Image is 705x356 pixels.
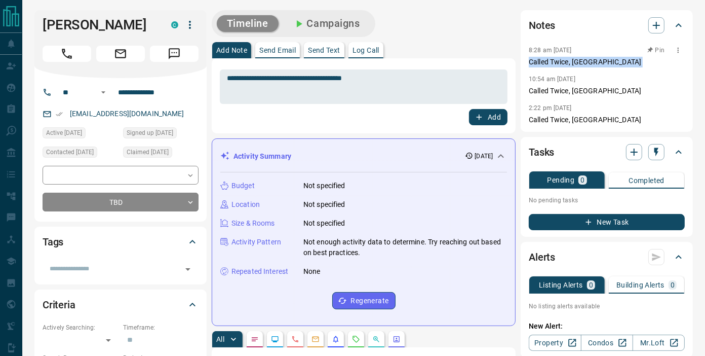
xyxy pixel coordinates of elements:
svg: Listing Alerts [332,335,340,343]
a: Condos [581,335,633,351]
p: 0 [580,176,584,184]
h2: Tags [43,234,63,250]
h2: Notes [529,17,555,33]
button: Add [469,109,507,125]
a: Property [529,335,581,351]
svg: Email Verified [56,111,63,118]
p: Log Call [352,47,379,54]
div: Tasks [529,140,685,164]
p: Send Email [259,47,296,54]
p: Size & Rooms [231,218,275,229]
p: Repeated Interest [231,266,288,277]
p: Not enough activity data to determine. Try reaching out based on best practices. [303,237,507,258]
p: 10:54 am [DATE] [529,76,575,83]
p: Building Alerts [616,281,664,289]
p: Location [231,199,260,210]
p: Not specified [303,199,345,210]
h2: Criteria [43,297,75,313]
p: Send Text [308,47,340,54]
svg: Requests [352,335,360,343]
svg: Agent Actions [393,335,401,343]
button: Regenerate [332,292,396,309]
button: Timeline [217,15,279,32]
p: Not specified [303,218,345,229]
p: Budget [231,181,255,191]
h2: Tasks [529,144,554,160]
p: Activity Pattern [231,237,281,247]
p: Activity Summary [233,151,291,162]
p: Add Note [216,47,247,54]
div: Mon Sep 08 2025 [123,147,199,161]
span: Signed up [DATE] [127,128,173,138]
p: Listing Alerts [539,281,583,289]
p: None [303,266,321,277]
p: 8:28 am [DATE] [529,47,572,54]
div: Criteria [43,293,199,317]
button: New Task [529,214,685,230]
span: Call [43,46,91,62]
p: Called Twice, [GEOGRAPHIC_DATA] [529,115,685,125]
p: New Alert: [529,321,685,332]
div: TBD [43,193,199,211]
button: Open [181,262,195,276]
span: Contacted [DATE] [46,147,94,157]
p: 0 [671,281,675,289]
p: Actively Searching: [43,323,118,332]
span: Message [150,46,199,62]
span: Email [96,46,145,62]
p: Not specified [303,181,345,191]
a: [EMAIL_ADDRESS][DOMAIN_NAME] [70,110,184,118]
button: Open [97,86,109,98]
h1: [PERSON_NAME] [43,17,156,33]
p: 0 [589,281,593,289]
p: Called Twice, [GEOGRAPHIC_DATA] [529,86,685,96]
div: Mon Sep 08 2025 [43,127,118,141]
button: Pin [641,46,671,55]
p: Pending [547,176,575,184]
a: Mr.Loft [633,335,685,351]
p: Timeframe: [123,323,199,332]
div: Mon Sep 08 2025 [123,127,199,141]
h2: Alerts [529,249,555,265]
p: 2:22 pm [DATE] [529,104,572,112]
p: No pending tasks [529,193,685,208]
svg: Opportunities [372,335,380,343]
div: Tags [43,230,199,254]
span: Active [DATE] [46,128,82,138]
p: All [216,336,224,343]
div: Mon Sep 08 2025 [43,147,118,161]
p: No listing alerts available [529,302,685,311]
button: Campaigns [283,15,370,32]
svg: Emails [311,335,320,343]
p: Completed [629,177,664,184]
div: condos.ca [171,21,178,28]
svg: Calls [291,335,299,343]
svg: Notes [251,335,259,343]
p: Called Twice, [GEOGRAPHIC_DATA] [529,57,685,67]
p: [DATE] [475,152,493,161]
div: Alerts [529,245,685,269]
div: Notes [529,13,685,38]
span: Claimed [DATE] [127,147,169,157]
div: Activity Summary[DATE] [220,147,507,166]
svg: Lead Browsing Activity [271,335,279,343]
